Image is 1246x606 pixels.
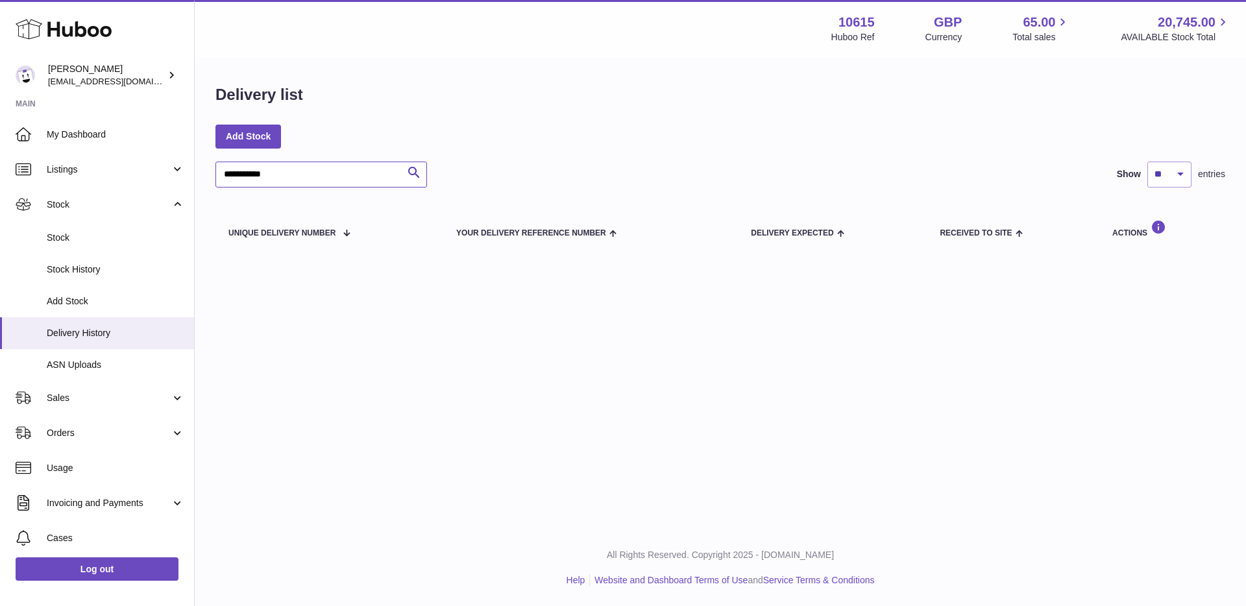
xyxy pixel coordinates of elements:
p: All Rights Reserved. Copyright 2025 - [DOMAIN_NAME] [205,549,1236,561]
span: 20,745.00 [1158,14,1215,31]
span: Total sales [1012,31,1070,43]
span: entries [1198,168,1225,180]
span: Sales [47,392,171,404]
a: 65.00 Total sales [1012,14,1070,43]
span: Unique Delivery Number [228,229,336,237]
strong: 10615 [838,14,875,31]
div: [PERSON_NAME] [48,63,165,88]
a: 20,745.00 AVAILABLE Stock Total [1121,14,1230,43]
div: Actions [1112,220,1212,237]
label: Show [1117,168,1141,180]
div: Huboo Ref [831,31,875,43]
div: Currency [925,31,962,43]
span: Delivery History [47,327,184,339]
img: fulfillment@fable.com [16,66,35,85]
span: Your Delivery Reference Number [456,229,606,237]
a: Website and Dashboard Terms of Use [594,575,748,585]
span: ASN Uploads [47,359,184,371]
span: Received to Site [940,229,1012,237]
span: Stock [47,199,171,211]
span: Listings [47,164,171,176]
li: and [590,574,874,587]
span: Cases [47,532,184,544]
span: Stock [47,232,184,244]
a: Log out [16,557,178,581]
span: 65.00 [1023,14,1055,31]
span: Add Stock [47,295,184,308]
span: Delivery Expected [751,229,833,237]
h1: Delivery list [215,84,303,105]
a: Add Stock [215,125,281,148]
span: Invoicing and Payments [47,497,171,509]
span: [EMAIL_ADDRESS][DOMAIN_NAME] [48,76,191,86]
a: Service Terms & Conditions [763,575,875,585]
strong: GBP [934,14,962,31]
span: Stock History [47,263,184,276]
span: My Dashboard [47,128,184,141]
span: AVAILABLE Stock Total [1121,31,1230,43]
span: Usage [47,462,184,474]
span: Orders [47,427,171,439]
a: Help [567,575,585,585]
